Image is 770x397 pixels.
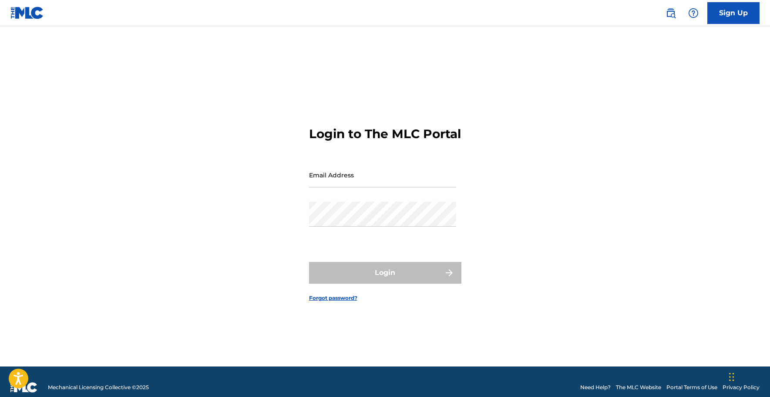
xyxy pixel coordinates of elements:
img: logo [10,382,37,393]
img: search [666,8,676,18]
a: Need Help? [580,383,611,391]
a: Public Search [662,4,679,22]
img: help [688,8,699,18]
a: Sign Up [707,2,760,24]
a: Portal Terms of Use [666,383,717,391]
a: Privacy Policy [723,383,760,391]
img: MLC Logo [10,7,44,19]
h3: Login to The MLC Portal [309,126,461,142]
a: Forgot password? [309,294,357,302]
iframe: Chat Widget [726,355,770,397]
div: Help [685,4,702,22]
a: The MLC Website [616,383,661,391]
span: Mechanical Licensing Collective © 2025 [48,383,149,391]
div: Drag [729,364,734,390]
